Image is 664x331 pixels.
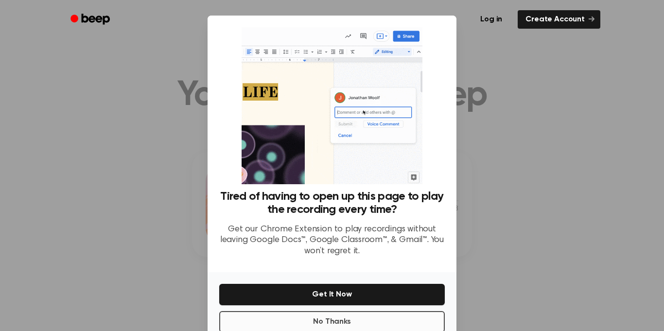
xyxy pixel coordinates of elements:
img: Beep extension in action [242,27,422,184]
a: Create Account [518,10,600,29]
h3: Tired of having to open up this page to play the recording every time? [219,190,445,216]
p: Get our Chrome Extension to play recordings without leaving Google Docs™, Google Classroom™, & Gm... [219,224,445,257]
button: Get It Now [219,284,445,305]
a: Log in [471,8,512,31]
a: Beep [64,10,119,29]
